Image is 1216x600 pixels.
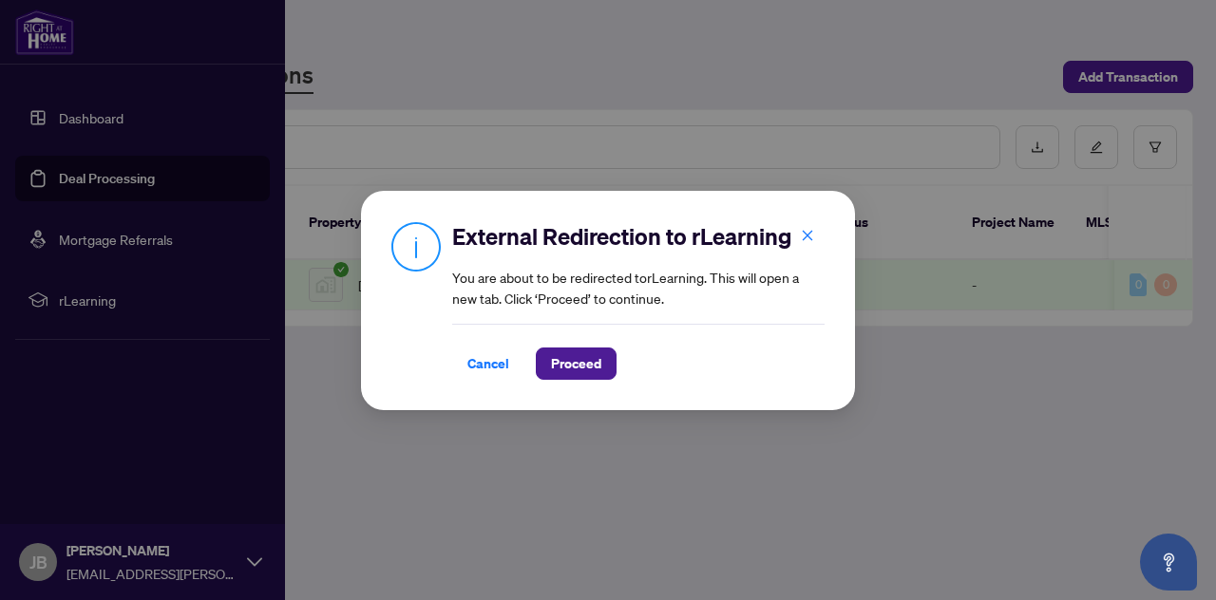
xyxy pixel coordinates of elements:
[1140,534,1197,591] button: Open asap
[801,228,814,241] span: close
[551,348,601,379] span: Proceed
[452,221,825,252] h2: External Redirection to rLearning
[452,347,524,380] button: Cancel
[467,348,509,379] span: Cancel
[452,221,825,380] div: You are about to be redirected to rLearning . This will open a new tab. Click ‘Proceed’ to continue.
[391,221,441,272] img: Info Icon
[536,347,617,380] button: Proceed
